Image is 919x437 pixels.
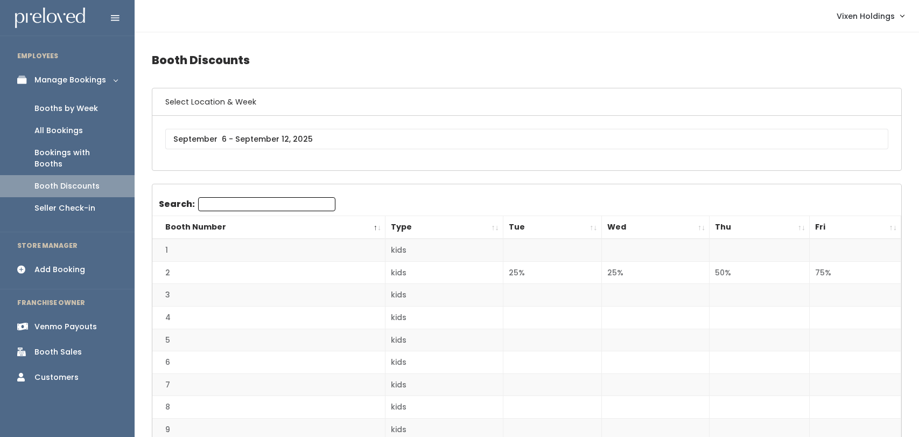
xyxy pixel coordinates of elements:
td: 4 [152,306,385,329]
td: 75% [810,261,901,284]
div: Booth Sales [34,346,82,358]
td: 25% [601,261,710,284]
input: Search: [198,197,335,211]
div: Booth Discounts [34,181,100,192]
td: 2 [152,261,385,284]
td: kids [385,306,503,329]
td: kids [385,351,503,374]
td: 8 [152,396,385,419]
th: Thu: activate to sort column ascending [710,216,810,239]
td: kids [385,284,503,307]
th: Booth Number: activate to sort column descending [152,216,385,239]
th: Type: activate to sort column ascending [385,216,503,239]
h4: Booth Discounts [152,45,902,75]
th: Fri: activate to sort column ascending [810,216,901,239]
td: kids [385,373,503,396]
td: kids [385,239,503,261]
td: kids [385,329,503,351]
td: 1 [152,239,385,261]
td: 50% [710,261,810,284]
td: 6 [152,351,385,374]
div: Seller Check-in [34,203,95,214]
th: Wed: activate to sort column ascending [601,216,710,239]
div: All Bookings [34,125,83,136]
h6: Select Location & Week [152,88,901,116]
img: preloved logo [15,8,85,29]
input: September 6 - September 12, 2025 [165,129,888,149]
div: Customers [34,372,79,383]
th: Tue: activate to sort column ascending [503,216,601,239]
div: Add Booking [34,264,85,275]
td: 3 [152,284,385,307]
td: 5 [152,329,385,351]
td: 7 [152,373,385,396]
div: Venmo Payouts [34,321,97,332]
td: kids [385,261,503,284]
label: Search: [159,197,335,211]
div: Manage Bookings [34,74,106,86]
div: Bookings with Booths [34,147,117,170]
span: Vixen Holdings [837,10,895,22]
td: 25% [503,261,601,284]
div: Booths by Week [34,103,98,114]
a: Vixen Holdings [826,4,915,27]
td: kids [385,396,503,419]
